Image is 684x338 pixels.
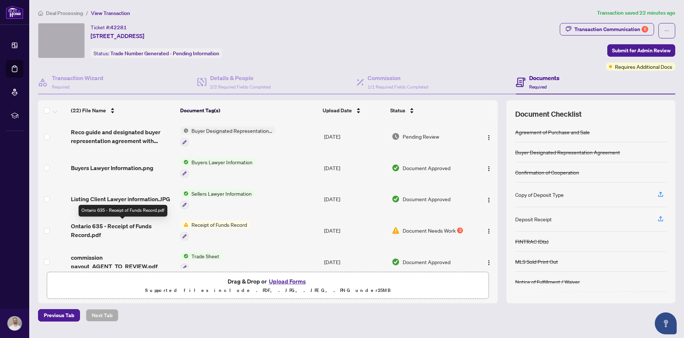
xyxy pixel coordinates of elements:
[71,128,175,145] span: Reco guide and designated buyer representation agreement with updated schedule A.pdf
[515,215,552,223] div: Deposit Receipt
[515,109,582,119] span: Document Checklist
[6,5,23,19] img: logo
[615,63,672,71] span: Requires Additional Docs
[71,164,153,172] span: Buyers Lawyer Information.png
[44,309,74,321] span: Previous Tab
[86,9,88,17] li: /
[180,189,255,209] button: Status IconSellers Lawyer Information
[483,256,495,268] button: Logo
[486,197,492,203] img: Logo
[180,189,189,198] img: Status Icon
[607,44,675,57] button: Submit for Admin Review
[457,228,463,233] div: 3
[574,23,648,35] div: Transaction Communication
[392,164,400,172] img: Document Status
[529,84,547,90] span: Required
[52,74,103,82] h4: Transaction Wizard
[612,45,670,56] span: Submit for Admin Review
[180,221,189,229] img: Status Icon
[71,222,175,239] span: Ontario 635 - Receipt of Funds Record.pdf
[71,106,106,114] span: (22) File Name
[189,221,250,229] span: Receipt of Funds Record
[320,100,387,121] th: Upload Date
[180,158,255,178] button: Status IconBuyers Lawyer Information
[515,168,579,176] div: Confirmation of Cooperation
[180,127,189,135] img: Status Icon
[210,84,271,90] span: 2/2 Required Fields Completed
[110,50,219,57] span: Trade Number Generated - Pending Information
[392,195,400,203] img: Document Status
[642,26,648,33] div: 6
[321,215,389,246] td: [DATE]
[321,184,389,215] td: [DATE]
[52,84,69,90] span: Required
[403,164,451,172] span: Document Approved
[8,316,22,330] img: Profile Icon
[486,135,492,140] img: Logo
[180,252,222,272] button: Status IconTrade Sheet
[486,166,492,172] img: Logo
[321,246,389,278] td: [DATE]
[515,258,558,266] div: MLS Sold Print Out
[52,286,484,295] p: Supported files include .PDF, .JPG, .JPEG, .PNG under 25 MB
[392,258,400,266] img: Document Status
[486,260,492,266] img: Logo
[403,132,439,140] span: Pending Review
[390,106,405,114] span: Status
[91,48,222,58] div: Status:
[515,278,580,286] div: Notice of Fulfillment / Waiver
[86,309,118,322] button: Next Tab
[180,252,189,260] img: Status Icon
[180,221,250,240] button: Status IconReceipt of Funds Record
[47,272,489,299] span: Drag & Drop orUpload FormsSupported files include .PDF, .JPG, .JPEG, .PNG under25MB
[321,152,389,184] td: [DATE]
[189,252,222,260] span: Trade Sheet
[228,277,308,286] span: Drag & Drop or
[110,24,127,31] span: 42281
[180,158,189,166] img: Status Icon
[483,162,495,174] button: Logo
[515,191,564,199] div: Copy of Deposit Type
[483,193,495,205] button: Logo
[368,84,428,90] span: 1/1 Required Fields Completed
[515,237,548,245] div: FINTRAC ID(s)
[180,127,275,146] button: Status IconBuyer Designated Representation Agreement
[189,189,255,198] span: Sellers Lawyer Information
[177,100,320,121] th: Document Tag(s)
[38,11,43,16] span: home
[46,10,83,16] span: Deal Processing
[560,23,654,35] button: Transaction Communication6
[664,28,669,33] span: ellipsis
[91,23,127,31] div: Ticket #:
[91,31,144,40] span: [STREET_ADDRESS]
[483,225,495,236] button: Logo
[71,253,175,271] span: commission payout_AGENT_TO_REVIEW.pdf
[368,74,428,82] h4: Commission
[403,226,456,234] span: Document Needs Work
[79,205,167,217] div: Ontario 635 - Receipt of Funds Record.pdf
[655,312,677,334] button: Open asap
[515,148,620,156] div: Buyer Designated Representation Agreement
[403,195,451,203] span: Document Approved
[189,127,275,135] span: Buyer Designated Representation Agreement
[321,121,389,152] td: [DATE]
[392,132,400,140] img: Document Status
[323,106,352,114] span: Upload Date
[403,258,451,266] span: Document Approved
[597,9,675,17] article: Transaction saved 22 minutes ago
[68,100,177,121] th: (22) File Name
[392,226,400,234] img: Document Status
[483,131,495,142] button: Logo
[387,100,472,121] th: Status
[189,158,255,166] span: Buyers Lawyer Information
[486,228,492,234] img: Logo
[529,74,559,82] h4: Documents
[38,309,80,322] button: Previous Tab
[267,277,308,286] button: Upload Forms
[210,74,271,82] h4: Details & People
[515,128,590,136] div: Agreement of Purchase and Sale
[71,195,170,203] span: Listing Client Lawyer information.JPG
[91,10,130,16] span: View Transaction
